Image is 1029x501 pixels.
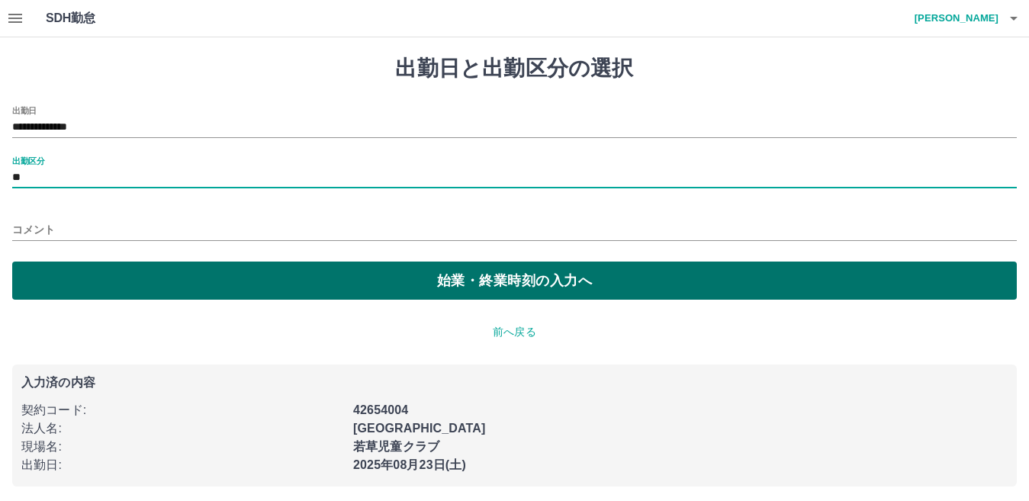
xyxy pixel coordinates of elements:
b: [GEOGRAPHIC_DATA] [353,422,486,435]
p: 前へ戻る [12,324,1017,340]
p: 法人名 : [21,419,344,438]
b: 若草児童クラブ [353,440,439,453]
b: 2025年08月23日(土) [353,458,466,471]
h1: 出勤日と出勤区分の選択 [12,56,1017,82]
p: 出勤日 : [21,456,344,474]
p: 入力済の内容 [21,377,1008,389]
p: 現場名 : [21,438,344,456]
label: 出勤日 [12,104,37,116]
p: 契約コード : [21,401,344,419]
button: 始業・終業時刻の入力へ [12,262,1017,300]
b: 42654004 [353,403,408,416]
label: 出勤区分 [12,155,44,166]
